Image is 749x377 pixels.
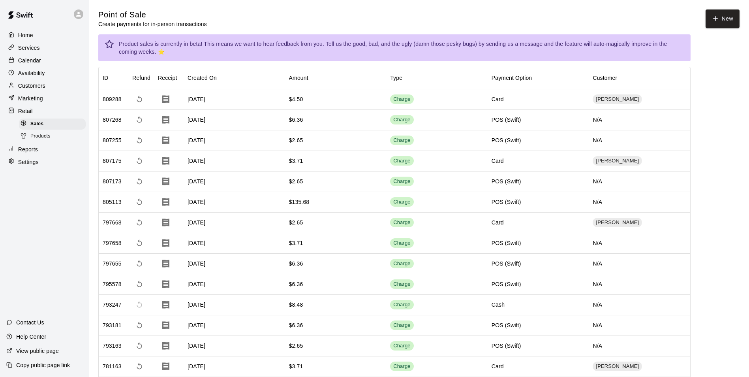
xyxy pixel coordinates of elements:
[16,347,59,355] p: View public page
[593,362,642,371] div: [PERSON_NAME]
[289,239,303,247] div: $3.71
[158,173,174,189] button: Download Receipt
[184,274,285,295] div: [DATE]
[289,321,303,329] div: $6.36
[98,9,207,20] h5: Point of Sale
[16,361,70,369] p: Copy public page link
[158,194,174,210] button: Download Receipt
[103,280,122,288] div: 795578
[6,92,83,104] a: Marketing
[492,239,521,247] div: POS (Swift)
[289,116,303,124] div: $6.36
[132,154,146,168] span: Refund payment
[289,280,303,288] div: $6.36
[98,20,207,28] p: Create payments for in-person transactions
[184,254,285,274] div: [DATE]
[18,44,40,52] p: Services
[132,67,150,89] div: Refund
[589,295,690,315] div: N/A
[132,318,146,332] span: Refund payment
[492,301,505,309] div: Cash
[393,116,411,124] div: Charge
[393,301,411,309] div: Charge
[6,29,83,41] a: Home
[103,260,122,268] div: 797655
[6,143,83,155] a: Reports
[589,336,690,356] div: N/A
[103,301,122,309] div: 793247
[103,177,122,185] div: 807173
[289,342,303,350] div: $2.65
[289,136,303,144] div: $2.65
[289,95,303,103] div: $4.50
[158,317,174,333] button: Download Receipt
[593,67,617,89] div: Customer
[589,254,690,274] div: N/A
[132,277,146,291] span: Refund payment
[393,322,411,329] div: Charge
[289,362,303,370] div: $3.71
[158,132,174,148] button: Download Receipt
[132,174,146,188] span: Refund payment
[184,233,285,254] div: [DATE]
[158,338,174,354] button: Download Receipt
[492,116,521,124] div: POS (Swift)
[132,113,146,127] span: Refund payment
[132,339,146,353] span: Refund payment
[103,67,108,89] div: ID
[492,136,521,144] div: POS (Swift)
[285,67,387,89] div: Amount
[289,260,303,268] div: $6.36
[6,80,83,92] a: Customers
[158,256,174,271] button: Download Receipt
[289,301,303,309] div: $8.48
[593,219,642,226] span: [PERSON_NAME]
[184,295,285,315] div: [DATE]
[492,219,504,226] div: Card
[6,42,83,54] a: Services
[184,356,285,377] div: [DATE]
[390,67,402,89] div: Type
[128,67,154,89] div: Refund
[492,260,521,268] div: POS (Swift)
[393,96,411,103] div: Charge
[18,158,39,166] p: Settings
[6,67,83,79] div: Availability
[132,359,146,373] span: Refund payment
[30,132,51,140] span: Products
[386,67,488,89] div: Type
[103,321,122,329] div: 793181
[393,363,411,370] div: Charge
[184,192,285,213] div: [DATE]
[19,131,86,142] div: Products
[589,110,690,130] div: N/A
[289,177,303,185] div: $2.65
[16,333,46,341] p: Help Center
[158,215,174,230] button: Download Receipt
[19,118,89,130] a: Sales
[6,156,83,168] a: Settings
[30,120,43,128] span: Sales
[132,92,146,106] span: Refund payment
[18,145,38,153] p: Reports
[18,107,33,115] p: Retail
[103,342,122,350] div: 793163
[593,96,642,103] span: [PERSON_NAME]
[18,31,33,39] p: Home
[103,198,122,206] div: 805113
[289,157,303,165] div: $3.71
[486,41,543,47] a: sending us a message
[6,55,83,66] div: Calendar
[492,177,521,185] div: POS (Swift)
[393,260,411,268] div: Charge
[184,336,285,356] div: [DATE]
[158,297,174,313] button: Download Receipt
[119,37,684,59] div: Product sales is currently in beta! This means we want to hear feedback from you. Tell us the goo...
[492,280,521,288] div: POS (Swift)
[184,110,285,130] div: [DATE]
[488,67,589,89] div: Payment Option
